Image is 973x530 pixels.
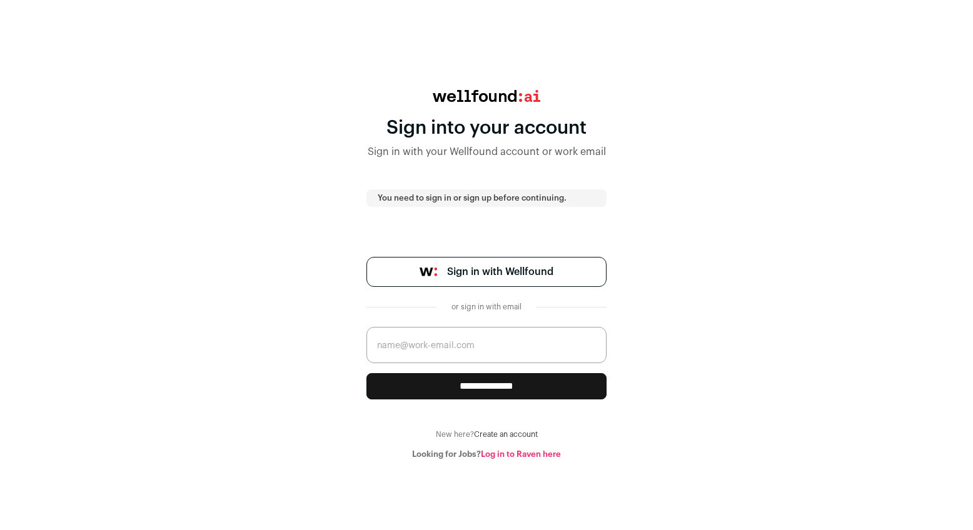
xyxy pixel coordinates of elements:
img: wellfound-symbol-flush-black-fb3c872781a75f747ccb3a119075da62bfe97bd399995f84a933054e44a575c4.png [420,267,437,276]
p: You need to sign in or sign up before continuing. [378,193,595,203]
div: or sign in with email [446,302,527,312]
div: Sign into your account [366,117,607,139]
img: wellfound:ai [433,90,540,102]
input: name@work-email.com [366,327,607,363]
div: New here? [366,429,607,439]
a: Log in to Raven here [481,450,561,458]
a: Create an account [474,431,538,438]
div: Sign in with your Wellfound account or work email [366,144,607,159]
span: Sign in with Wellfound [447,264,553,279]
a: Sign in with Wellfound [366,257,607,287]
div: Looking for Jobs? [366,449,607,459]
